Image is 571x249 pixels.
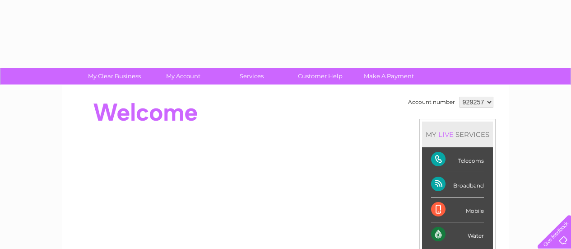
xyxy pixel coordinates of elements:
[431,147,484,172] div: Telecoms
[431,197,484,222] div: Mobile
[436,130,455,139] div: LIVE
[146,68,220,85] a: My Account
[283,68,357,85] a: Customer Help
[431,172,484,197] div: Broadband
[214,68,289,85] a: Services
[77,68,152,85] a: My Clear Business
[352,68,426,85] a: Make A Payment
[422,122,493,147] div: MY SERVICES
[431,222,484,247] div: Water
[406,94,457,110] td: Account number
